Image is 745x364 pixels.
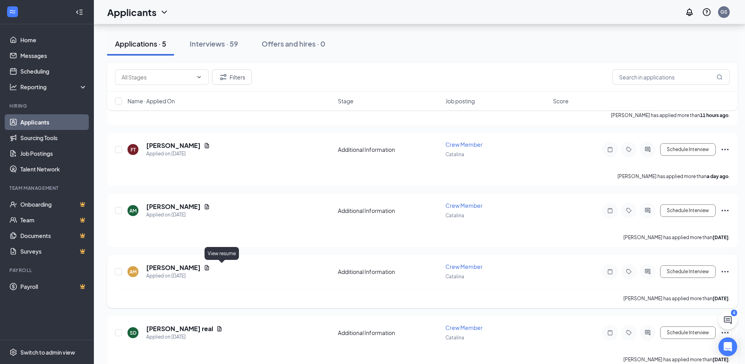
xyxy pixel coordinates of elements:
a: Talent Network [20,161,87,177]
span: Catalina [445,213,464,218]
div: Switch to admin view [20,348,75,356]
svg: Settings [9,348,17,356]
p: [PERSON_NAME] has applied more than . [623,234,730,241]
a: Job Postings [20,146,87,161]
a: TeamCrown [20,212,87,228]
svg: ChatActive [723,315,732,325]
span: Catalina [445,335,464,341]
div: Additional Information [338,268,441,276]
span: Crew Member [445,141,483,148]
svg: Ellipses [720,328,730,337]
span: Catalina [445,151,464,157]
div: GS [720,9,727,15]
h5: [PERSON_NAME] real [146,324,213,333]
div: Additional Information [338,329,441,337]
svg: Document [204,204,210,210]
svg: Note [605,268,615,275]
button: Filter Filters [212,69,252,85]
svg: Collapse [75,8,83,16]
div: SD [130,330,136,336]
svg: Note [605,207,615,214]
div: Offers and hires · 0 [262,39,325,49]
input: Search in applications [612,69,730,85]
span: Crew Member [445,324,483,331]
svg: Note [605,330,615,336]
h5: [PERSON_NAME] [146,202,201,211]
svg: Document [216,326,223,332]
div: Additional Information [338,207,441,214]
svg: Ellipses [720,267,730,276]
a: Home [20,32,87,48]
svg: ActiveChat [643,330,652,336]
svg: QuestionInfo [702,7,711,17]
a: PayrollCrown [20,279,87,294]
b: [DATE] [713,234,729,240]
a: Applicants [20,114,87,130]
div: Hiring [9,103,86,109]
span: Crew Member [445,202,483,209]
div: Interviews · 59 [190,39,238,49]
button: Schedule Interview [660,326,716,339]
span: Catalina [445,274,464,279]
span: Name · Applied On [127,97,175,105]
svg: Filter [219,72,228,82]
svg: Tag [624,146,634,153]
div: Open Intercom Messenger [718,337,737,356]
div: Applied on [DATE] [146,333,223,341]
b: [DATE] [713,296,729,301]
button: ChatActive [718,311,737,330]
span: Score [553,97,569,105]
button: Schedule Interview [660,204,716,217]
svg: Analysis [9,83,17,91]
svg: Ellipses [720,206,730,215]
svg: Note [605,146,615,153]
div: AM [129,207,136,214]
svg: ChevronDown [196,74,202,80]
div: Applications · 5 [115,39,166,49]
b: a day ago [707,173,729,179]
a: OnboardingCrown [20,196,87,212]
div: FT [131,146,136,153]
span: Job posting [445,97,475,105]
p: [PERSON_NAME] has applied more than . [623,356,730,363]
h1: Applicants [107,5,156,19]
svg: ActiveChat [643,268,652,275]
svg: Tag [624,330,634,336]
a: SurveysCrown [20,243,87,259]
a: Scheduling [20,63,87,79]
svg: Tag [624,207,634,214]
svg: Ellipses [720,145,730,154]
svg: ChevronDown [160,7,169,17]
h5: [PERSON_NAME] [146,263,201,272]
div: Payroll [9,267,86,274]
a: Sourcing Tools [20,130,87,146]
p: [PERSON_NAME] has applied more than . [623,295,730,302]
div: 4 [731,310,737,316]
div: Team Management [9,185,86,191]
span: Crew Member [445,263,483,270]
svg: ActiveChat [643,146,652,153]
a: DocumentsCrown [20,228,87,243]
b: [DATE] [713,357,729,362]
h5: [PERSON_NAME] [146,141,201,150]
div: Additional Information [338,146,441,153]
input: All Stages [122,73,193,81]
svg: ActiveChat [643,207,652,214]
svg: Document [204,142,210,149]
svg: Document [204,265,210,271]
div: Applied on [DATE] [146,211,210,219]
div: AM [129,268,136,275]
svg: WorkstreamLogo [9,8,16,16]
svg: MagnifyingGlass [716,74,723,80]
button: Schedule Interview [660,143,716,156]
p: [PERSON_NAME] has applied more than . [618,173,730,180]
div: Reporting [20,83,88,91]
svg: Notifications [685,7,694,17]
svg: Tag [624,268,634,275]
span: Stage [338,97,354,105]
a: Messages [20,48,87,63]
div: Applied on [DATE] [146,150,210,158]
button: Schedule Interview [660,265,716,278]
div: Applied on [DATE] [146,272,210,280]
div: View resume [205,247,239,260]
